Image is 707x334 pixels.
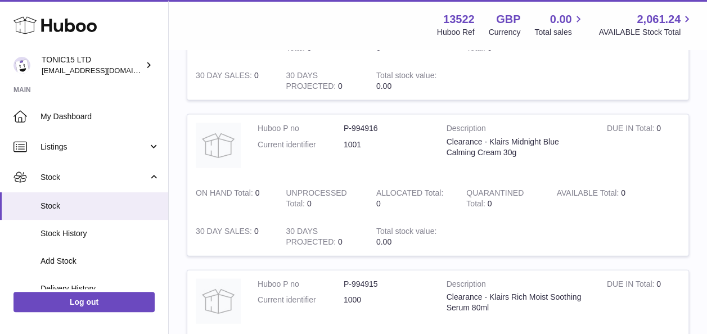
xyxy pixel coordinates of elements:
div: Clearance - Klairs Rich Moist Soothing Serum 80ml [447,292,590,313]
strong: UNPROCESSED Total [286,188,346,211]
span: Stock [40,201,160,211]
dt: Current identifier [258,295,344,305]
span: 0.00 [550,12,572,27]
td: 0 [187,62,277,100]
div: TONIC15 LTD [42,55,143,76]
strong: DUE IN Total [607,124,656,136]
strong: 30 DAYS PROJECTED [286,227,338,249]
a: Log out [13,292,155,312]
span: Stock [40,172,148,183]
span: [EMAIL_ADDRESS][DOMAIN_NAME] [42,66,165,75]
span: Total sales [534,27,584,38]
span: 0.00 [376,82,391,91]
span: 2,061.24 [637,12,681,27]
dd: P-994915 [344,279,430,290]
strong: QUARANTINED Total [466,188,524,211]
td: 0 [368,179,458,218]
strong: 13522 [443,12,475,27]
strong: 30 DAY SALES [196,227,254,238]
strong: 30 DAY SALES [196,71,254,83]
span: 0 [487,199,492,208]
a: 2,061.24 AVAILABLE Stock Total [598,12,694,38]
td: 0 [598,115,688,179]
strong: GBP [496,12,520,27]
img: product image [196,123,241,168]
strong: AVAILABLE Total [557,188,621,200]
span: AVAILABLE Stock Total [598,27,694,38]
strong: Total stock value [376,71,436,83]
strong: Description [447,123,590,137]
div: Huboo Ref [437,27,475,38]
td: 0 [277,62,367,100]
strong: Description [447,279,590,292]
span: 0.00 [376,237,391,246]
div: Clearance - Klairs Midnight Blue Calming Cream 30g [447,137,590,158]
td: 0 [187,218,277,256]
strong: DUE IN Total [607,279,656,291]
strong: ALLOCATED Total [376,188,443,200]
dt: Huboo P no [258,279,344,290]
td: 0 [277,218,367,256]
a: 0.00 Total sales [534,12,584,38]
span: Stock History [40,228,160,239]
td: 0 [277,179,367,218]
strong: 30 DAYS PROJECTED [286,71,338,93]
img: product image [196,279,241,324]
strong: ON HAND Total [196,188,255,200]
dd: P-994916 [344,123,430,134]
strong: Total stock value [376,227,436,238]
span: Add Stock [40,256,160,267]
dt: Current identifier [258,139,344,150]
dt: Huboo P no [258,123,344,134]
dd: 1001 [344,139,430,150]
img: internalAdmin-13522@internal.huboo.com [13,57,30,74]
dd: 1000 [344,295,430,305]
td: 0 [187,179,277,218]
div: Currency [489,27,521,38]
td: 0 [548,179,638,218]
span: Delivery History [40,283,160,294]
span: Listings [40,142,148,152]
span: My Dashboard [40,111,160,122]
